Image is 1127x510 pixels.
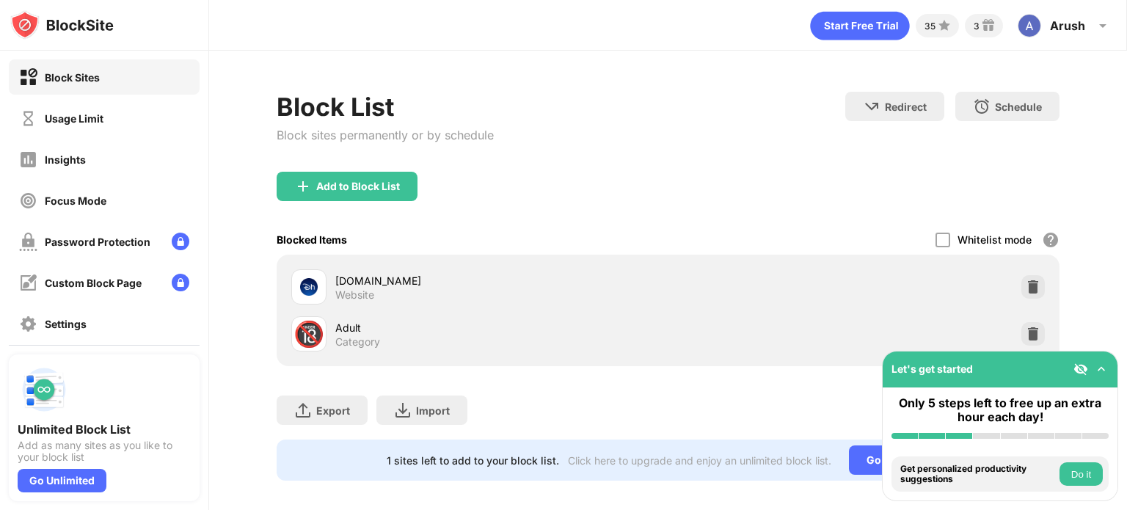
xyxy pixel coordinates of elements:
div: animation [810,11,910,40]
div: Add to Block List [316,181,400,192]
img: points-small.svg [935,17,953,34]
div: Redirect [885,101,927,113]
img: favicons [300,278,318,296]
img: time-usage-off.svg [19,109,37,128]
div: Website [335,288,374,302]
div: Password Protection [45,236,150,248]
img: reward-small.svg [980,17,997,34]
img: logo-blocksite.svg [10,10,114,40]
div: Export [316,404,350,417]
img: block-on.svg [19,68,37,87]
img: insights-off.svg [19,150,37,169]
div: Settings [45,318,87,330]
div: Click here to upgrade and enjoy an unlimited block list. [568,454,831,467]
div: Only 5 steps left to free up an extra hour each day! [891,396,1109,424]
img: password-protection-off.svg [19,233,37,251]
div: 1 sites left to add to your block list. [387,454,559,467]
button: Do it [1059,462,1103,486]
div: Category [335,335,380,349]
img: push-block-list.svg [18,363,70,416]
div: Arush [1050,18,1085,33]
img: omni-setup-toggle.svg [1094,362,1109,376]
div: Focus Mode [45,194,106,207]
div: Adult [335,320,668,335]
div: Block Sites [45,71,100,84]
div: Custom Block Page [45,277,142,289]
div: Import [416,404,450,417]
div: Usage Limit [45,112,103,125]
div: Schedule [995,101,1042,113]
div: Let's get started [891,363,973,375]
img: focus-off.svg [19,192,37,210]
div: Blocked Items [277,233,347,246]
img: eye-not-visible.svg [1073,362,1088,376]
div: Whitelist mode [958,233,1032,246]
img: customize-block-page-off.svg [19,274,37,292]
div: Block List [277,92,494,122]
div: Unlimited Block List [18,422,191,437]
div: Go Unlimited [849,445,949,475]
img: lock-menu.svg [172,274,189,291]
div: 35 [924,21,935,32]
div: Block sites permanently or by schedule [277,128,494,142]
div: 3 [974,21,980,32]
div: Go Unlimited [18,469,106,492]
div: Add as many sites as you like to your block list [18,440,191,463]
img: ACg8ocJ3OryP2YFF33DqxMVJoTbAB5SkvEa1gQKKvXjPcV06Fex-tg=s96-c [1018,14,1041,37]
div: 🔞 [293,319,324,349]
div: Get personalized productivity suggestions [900,464,1056,485]
img: lock-menu.svg [172,233,189,250]
img: settings-off.svg [19,315,37,333]
div: Insights [45,153,86,166]
div: [DOMAIN_NAME] [335,273,668,288]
